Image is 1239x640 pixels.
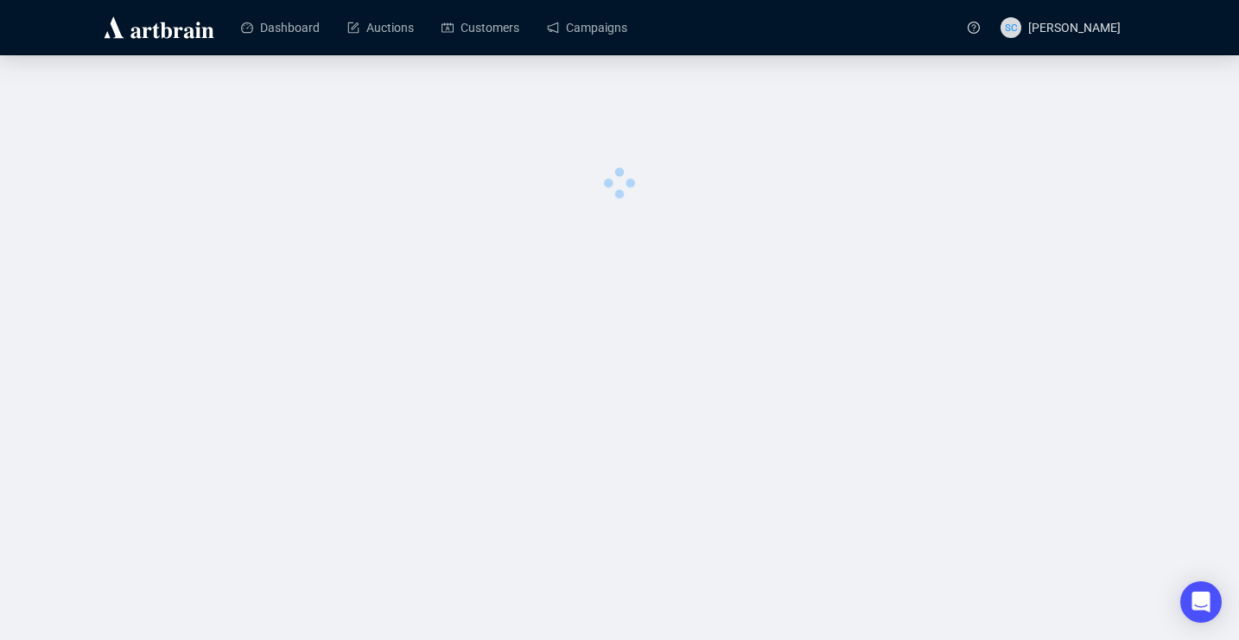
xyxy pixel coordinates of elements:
span: question-circle [968,22,980,34]
a: Auctions [347,5,414,50]
a: Customers [442,5,519,50]
a: Campaigns [547,5,627,50]
span: SC [1005,19,1017,35]
a: Dashboard [241,5,320,50]
img: logo [101,14,217,41]
div: Open Intercom Messenger [1180,581,1222,623]
span: [PERSON_NAME] [1028,21,1121,35]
